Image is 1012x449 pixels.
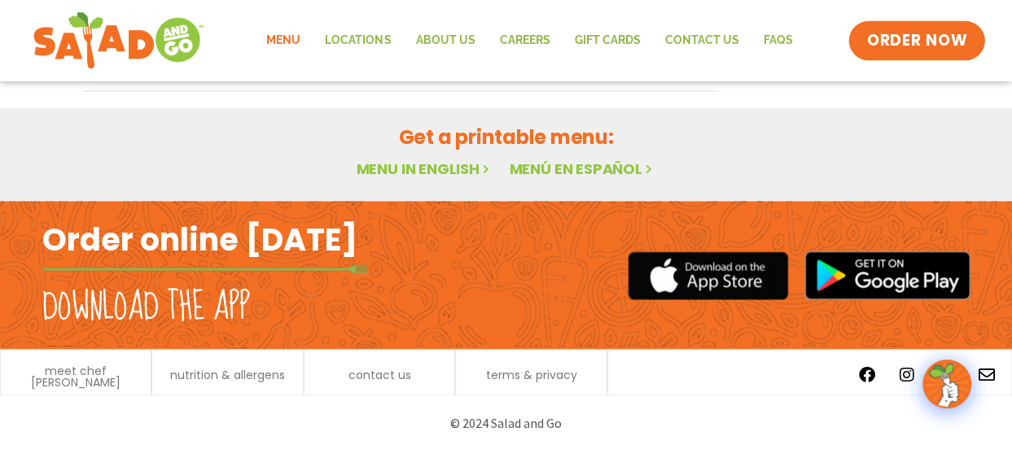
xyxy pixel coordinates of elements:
[33,8,204,73] img: new-SAG-logo-768×292
[348,368,411,380] a: contact us
[42,220,357,259] h2: Order online [DATE]
[42,264,368,273] img: fork
[42,285,250,330] h2: Download the app
[403,22,487,59] a: About Us
[751,22,804,59] a: FAQs
[487,22,562,59] a: Careers
[254,22,313,59] a: Menu
[652,22,751,59] a: Contact Us
[254,22,804,59] nav: Menu
[356,159,493,179] a: Menu in English
[9,364,142,387] a: meet chef [PERSON_NAME]
[170,368,285,380] a: nutrition & allergens
[867,30,968,51] span: ORDER NOW
[804,251,970,299] img: google_play
[50,412,962,434] p: © 2024 Salad and Go
[82,123,931,151] h2: Get a printable menu:
[562,22,652,59] a: GIFT CARDS
[924,361,970,407] img: wpChatIcon
[849,21,986,60] a: ORDER NOW
[509,159,655,179] a: Menú en español
[486,368,577,380] a: terms & privacy
[628,249,788,302] img: appstore
[313,22,403,59] a: Locations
